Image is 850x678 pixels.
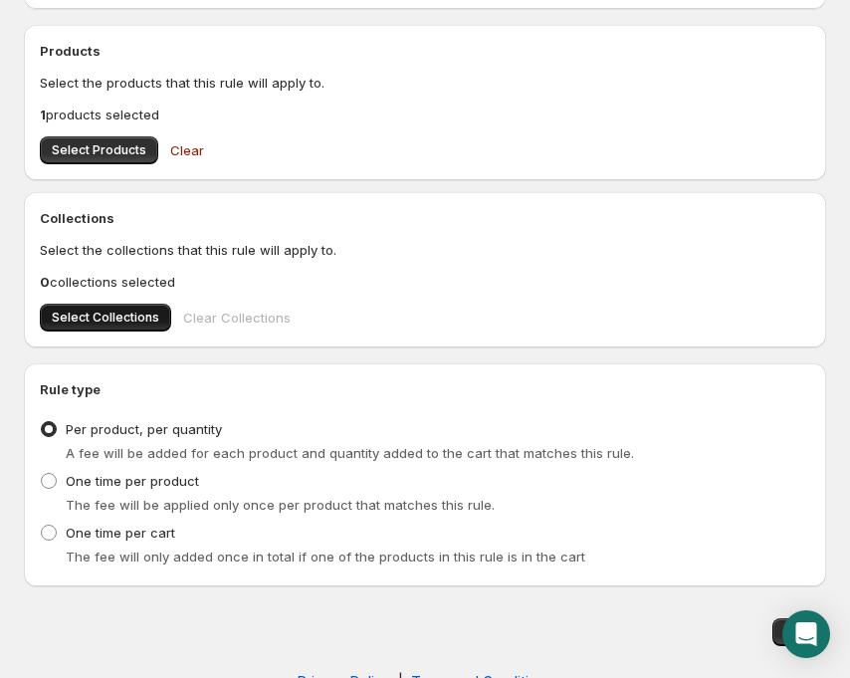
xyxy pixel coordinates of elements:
[40,105,810,124] p: products selected
[40,240,810,260] p: Select the collections that this rule will apply to.
[772,618,826,646] button: Save
[40,304,171,332] button: Select Collections
[782,610,830,658] div: Open Intercom Messenger
[66,473,199,489] span: One time per product
[40,41,810,61] h2: Products
[66,525,175,541] span: One time per cart
[66,497,495,513] span: The fee will be applied only once per product that matches this rule.
[66,549,585,565] span: The fee will only added once in total if one of the products in this rule is in the cart
[66,421,222,437] span: Per product, per quantity
[40,208,810,228] h2: Collections
[66,445,634,461] span: A fee will be added for each product and quantity added to the cart that matches this rule.
[52,310,159,326] span: Select Collections
[40,379,810,399] h2: Rule type
[40,73,810,93] p: Select the products that this rule will apply to.
[52,142,146,158] span: Select Products
[158,130,216,170] button: Clear
[40,272,810,292] p: collections selected
[40,136,158,164] button: Select Products
[40,107,46,122] b: 1
[170,140,204,160] span: Clear
[40,274,50,290] b: 0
